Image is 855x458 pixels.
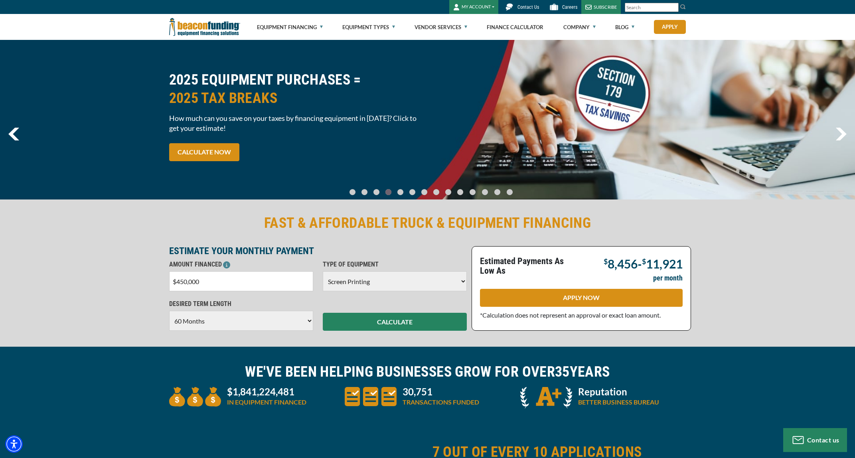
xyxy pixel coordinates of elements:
a: APPLY NOW [480,289,683,307]
button: Contact us [783,428,847,452]
a: Apply [654,20,686,34]
h2: 2025 EQUIPMENT PURCHASES = [169,71,423,107]
a: Go To Slide 12 [492,189,502,195]
p: Reputation [578,387,659,397]
p: DESIRED TERM LENGTH [169,299,313,309]
a: CALCULATE NOW [169,143,239,161]
p: IN EQUIPMENT FINANCED [227,397,306,407]
p: $1,841,224,481 [227,387,306,397]
a: Go To Slide 7 [432,189,441,195]
a: Go To Slide 10 [468,189,478,195]
p: 30,751 [403,387,479,397]
a: Equipment Types [342,14,395,40]
a: Go To Slide 1 [360,189,369,195]
span: Contact Us [517,4,539,10]
p: Estimated Payments As Low As [480,257,577,276]
span: $ [642,257,646,266]
a: Blog [615,14,634,40]
a: Go To Slide 11 [480,189,490,195]
span: How much can you save on your taxes by financing equipment in [DATE]? Click to get your estimate! [169,113,423,133]
h2: FAST & AFFORDABLE TRUCK & EQUIPMENT FINANCING [169,214,686,232]
a: Go To Slide 8 [444,189,453,195]
img: Beacon Funding Corporation logo [169,14,240,40]
h2: WE'VE BEEN HELPING BUSINESSES GROW FOR OVER YEARS [169,363,686,381]
input: $0 [169,271,313,291]
p: ESTIMATE YOUR MONTHLY PAYMENT [169,246,467,256]
a: Go To Slide 13 [505,189,515,195]
div: Accessibility Menu [5,435,23,453]
a: Go To Slide 5 [408,189,417,195]
a: Go To Slide 2 [372,189,381,195]
img: Left Navigator [8,128,19,140]
span: 11,921 [646,257,683,271]
span: 35 [555,363,570,380]
a: Go To Slide 6 [420,189,429,195]
p: BETTER BUSINESS BUREAU [578,397,659,407]
p: TRANSACTIONS FUNDED [403,397,479,407]
span: $ [604,257,608,266]
a: Go To Slide 0 [348,189,357,195]
img: A + icon [520,387,572,409]
span: Contact us [807,436,839,444]
p: AMOUNT FINANCED [169,260,313,269]
img: Search [680,4,686,10]
input: Search [625,3,679,12]
a: Clear search text [670,4,677,11]
button: CALCULATE [323,313,467,331]
a: Finance Calculator [487,14,543,40]
span: 2025 TAX BREAKS [169,89,423,107]
img: three money bags to convey large amount of equipment financed [169,387,221,407]
a: Company [563,14,596,40]
p: TYPE OF EQUIPMENT [323,260,467,269]
a: Go To Slide 4 [396,189,405,195]
a: previous [8,128,19,140]
img: Right Navigator [835,128,847,140]
p: per month [653,273,683,283]
a: Equipment Financing [257,14,323,40]
a: Go To Slide 3 [384,189,393,195]
span: 8,456 [608,257,638,271]
p: - [604,257,683,269]
span: *Calculation does not represent an approval or exact loan amount. [480,311,661,319]
a: next [835,128,847,140]
img: three document icons to convery large amount of transactions funded [345,387,397,406]
a: Vendor Services [415,14,467,40]
a: Go To Slide 9 [456,189,465,195]
span: Careers [562,4,577,10]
